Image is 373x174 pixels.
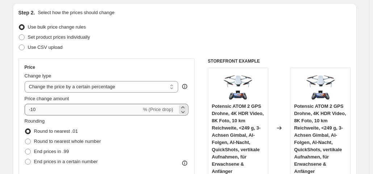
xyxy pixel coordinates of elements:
span: Set product prices individually [28,34,90,40]
span: Potensic ATOM 2 GPS Drohne, 4K HDR Video, 8K Foto, 10 km Reichweite, <249 g, 3-Achsen Gimbal, AI-... [294,103,346,174]
span: End prices in .99 [34,149,69,154]
h2: Step 2. [18,9,35,16]
p: Select how the prices should change [38,9,114,16]
img: 61N8ju9GtfL_80x.jpg [223,72,252,101]
div: help [181,83,188,90]
span: Price change amount [25,96,69,101]
span: Use bulk price change rules [28,24,86,30]
h6: STOREFRONT EXAMPLE [208,58,351,64]
h3: Price [25,64,35,70]
span: Round to nearest .01 [34,128,78,134]
span: Potensic ATOM 2 GPS Drohne, 4K HDR Video, 8K Foto, 10 km Reichweite, <249 g, 3-Achsen Gimbal, AI-... [212,103,264,174]
span: Round to nearest whole number [34,139,101,144]
input: -15 [25,104,142,115]
span: End prices in a certain number [34,159,98,164]
span: Change type [25,73,51,78]
img: 61N8ju9GtfL_80x.jpg [306,72,335,101]
span: Use CSV upload [28,44,63,50]
span: % (Price drop) [143,107,173,112]
span: Rounding [25,118,45,124]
